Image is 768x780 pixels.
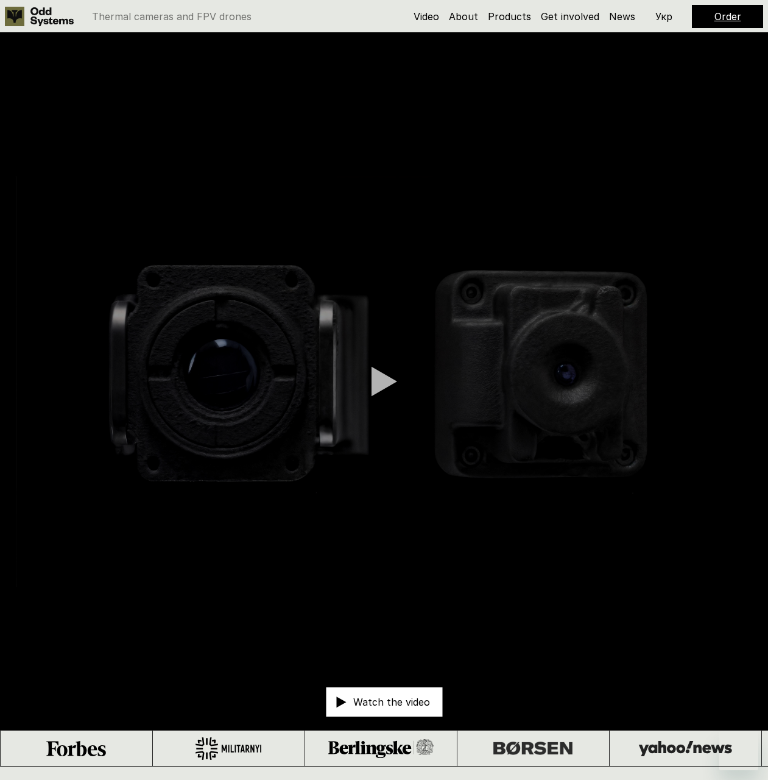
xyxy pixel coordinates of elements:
a: About [449,10,478,23]
a: Video [414,10,439,23]
p: Watch the video [353,697,430,707]
p: Thermal cameras and FPV drones [92,12,252,21]
iframe: Button to launch messaging window [719,731,758,770]
a: Products [488,10,531,23]
a: Order [714,10,741,23]
p: Укр [655,12,672,21]
a: Get involved [541,10,599,23]
a: News [609,10,635,23]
